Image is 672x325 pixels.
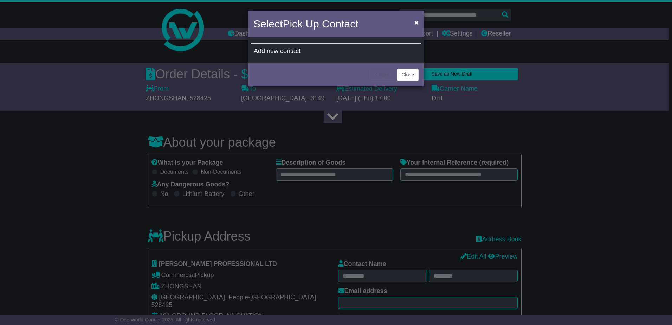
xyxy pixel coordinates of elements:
[397,69,419,81] button: Close
[411,15,422,30] button: Close
[414,18,419,26] span: ×
[322,18,358,30] span: Contact
[283,18,319,30] span: Pick Up
[253,16,358,32] h4: Select
[370,69,394,81] button: < Back
[254,47,301,55] span: Add new contact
